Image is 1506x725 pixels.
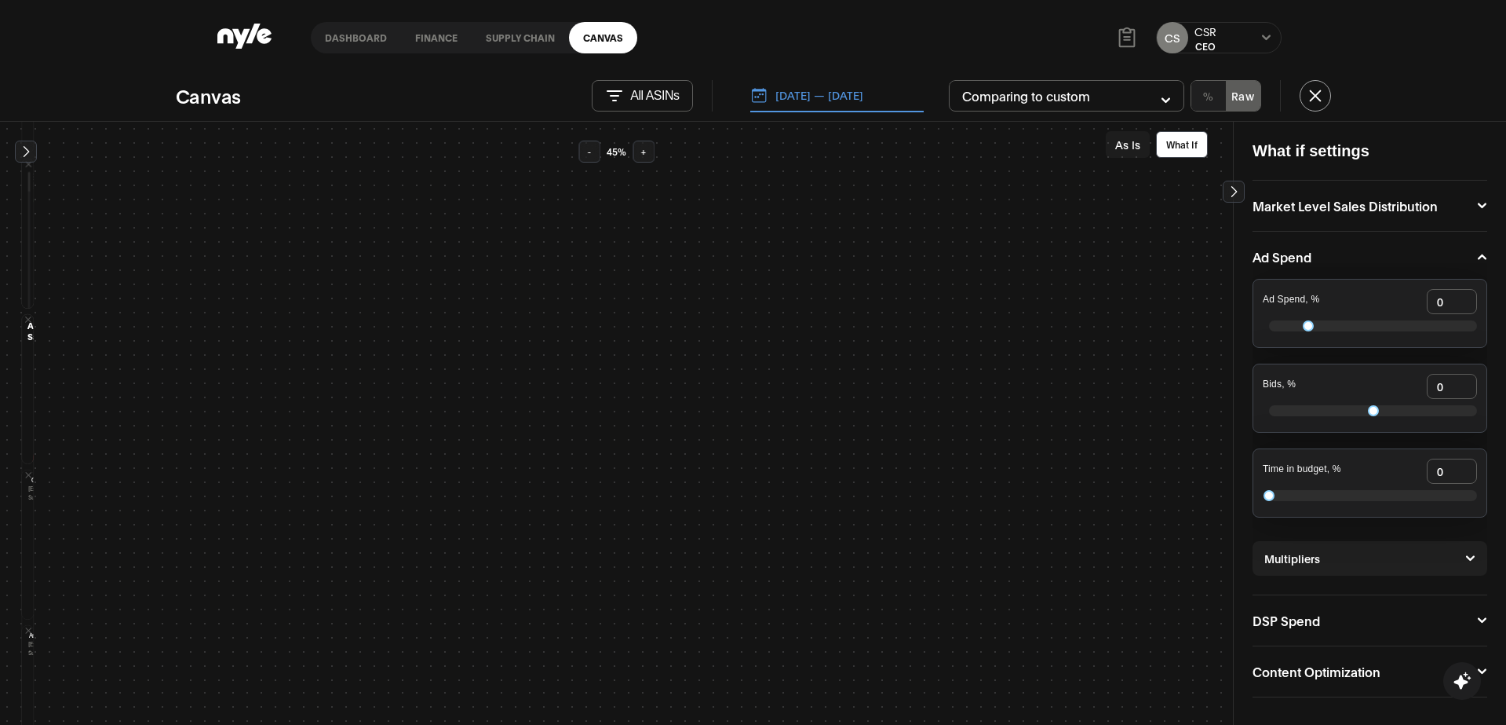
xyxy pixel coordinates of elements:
[1157,22,1188,53] button: CS
[1264,553,1475,564] button: Multipliers
[750,79,924,112] button: [DATE] — [DATE]
[1106,131,1150,158] button: As Is
[949,80,1184,112] button: Comparing to custom
[1253,665,1487,678] button: Content Optimization
[33,705,100,709] h4: Current: $20,114
[750,86,768,104] img: Calendar
[1253,200,1487,212] button: Market Level Sales Distribution
[33,514,100,521] div: Organic Sales
[33,669,100,676] div: Attribution Sales
[1263,379,1296,390] h4: Bids, %
[472,22,569,53] a: Supply chain
[311,22,401,53] a: Dashboard
[1194,24,1216,39] div: CSR
[27,476,54,501] p: Organic
[1263,295,1319,306] h4: Ad Spend, %
[592,80,692,112] button: All ASINs
[607,145,626,158] span: 45 %
[33,350,44,361] button: Column settings
[27,632,54,657] p: Attribution
[578,141,600,163] button: -
[1253,141,1487,161] h2: What if settings
[1194,39,1216,53] div: CEO
[1194,24,1216,53] button: CSRCEO
[1253,614,1487,627] button: DSP Spend
[27,485,54,500] span: [Executive Summary]
[176,83,241,108] h2: Canvas
[569,22,637,53] a: Canvas
[27,640,54,656] span: [Executive Summary]
[1226,81,1260,111] button: Raw
[33,553,100,558] div: 0.0%
[1191,81,1226,111] button: %
[33,709,100,714] div: -100.0%
[401,22,472,53] a: finance
[33,616,100,621] div: 0.0%
[33,611,100,615] h4: Current: 19,856,866
[1156,131,1208,158] button: What If
[633,141,655,163] button: +
[33,549,100,553] h4: Current: $644,022
[630,89,679,103] p: All ASINs
[1253,251,1487,263] button: Ad Spend
[1263,464,1341,475] h4: Time in budget, %
[33,305,100,310] div: -100.0%
[33,576,100,583] div: Organic Impressions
